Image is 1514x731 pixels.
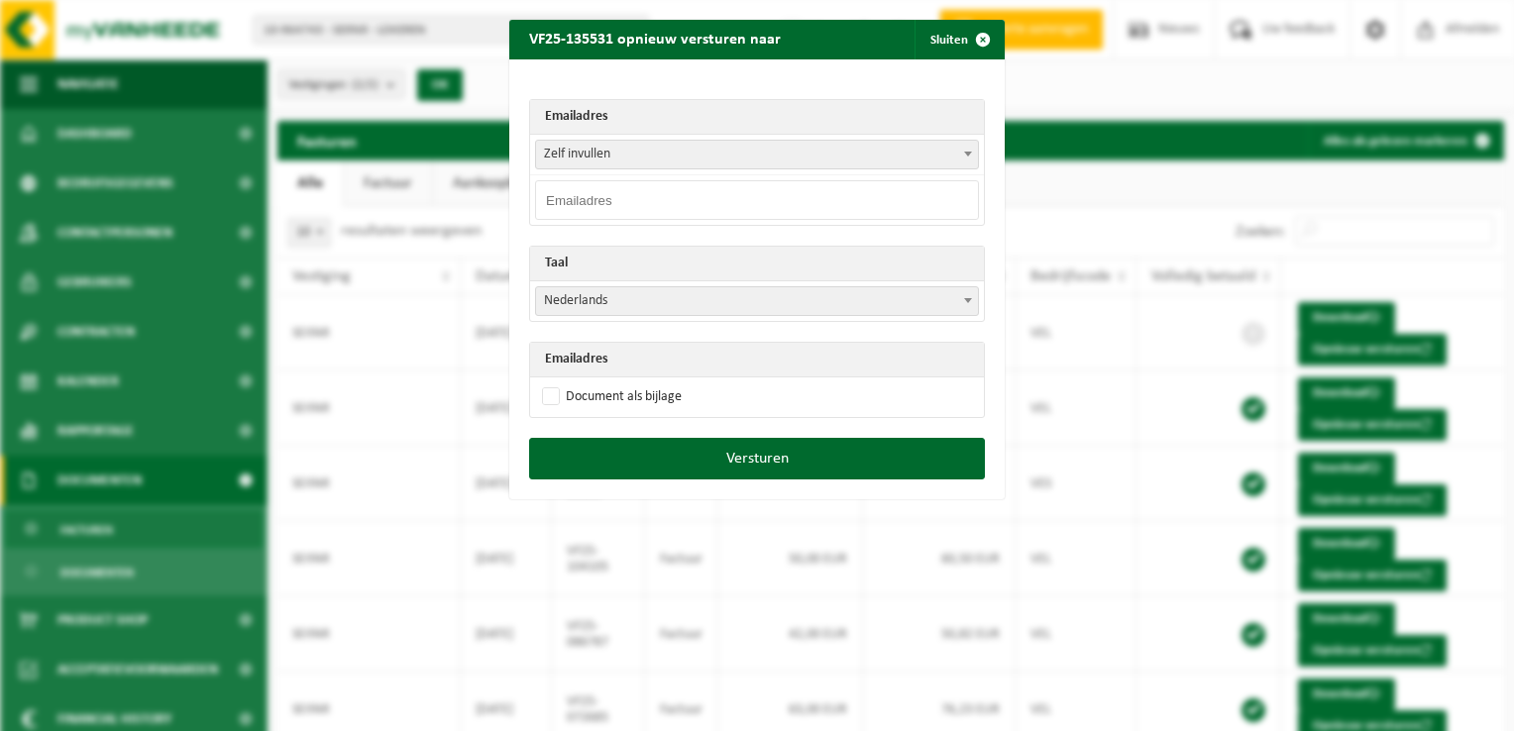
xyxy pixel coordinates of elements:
span: Zelf invullen [535,140,979,169]
span: Nederlands [535,286,979,316]
h2: VF25-135531 opnieuw versturen naar [509,20,801,57]
button: Sluiten [915,20,1003,59]
th: Emailadres [530,100,984,135]
span: Zelf invullen [536,141,978,168]
th: Taal [530,247,984,281]
label: Document als bijlage [538,382,682,412]
span: Nederlands [536,287,978,315]
button: Versturen [529,438,985,479]
input: Emailadres [535,180,979,220]
th: Emailadres [530,343,984,377]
